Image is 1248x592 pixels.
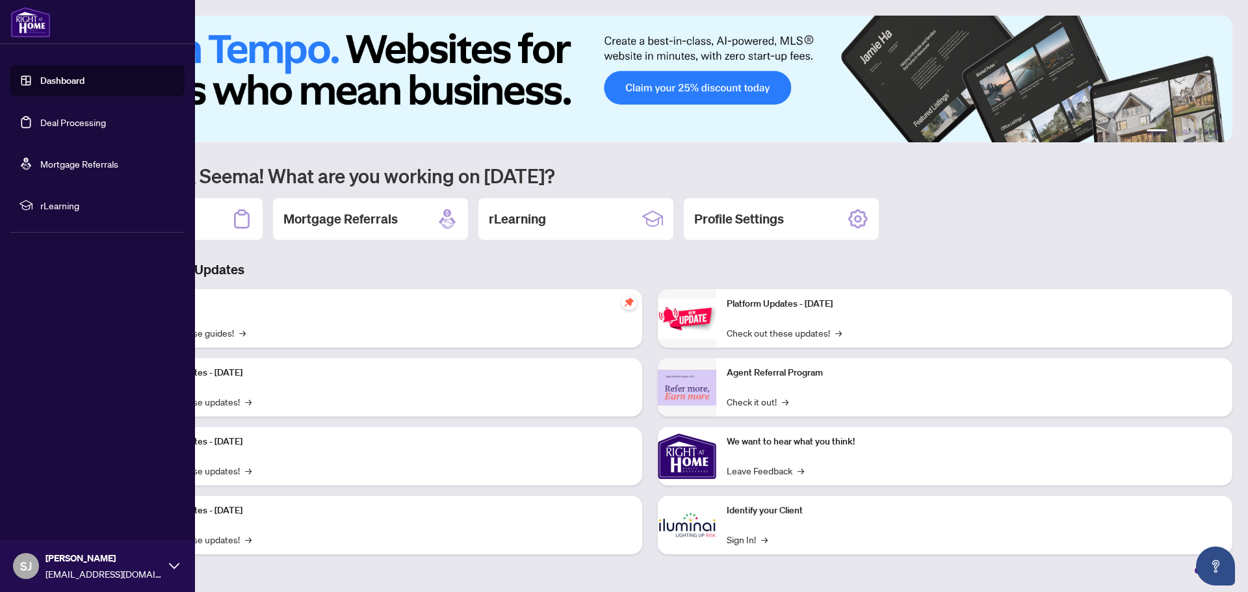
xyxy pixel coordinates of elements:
h3: Brokerage & Industry Updates [68,261,1232,279]
span: SJ [20,557,32,575]
span: → [245,463,252,478]
span: [EMAIL_ADDRESS][DOMAIN_NAME] [45,567,162,581]
img: Identify your Client [658,496,716,554]
span: → [245,394,252,409]
span: pushpin [621,294,637,310]
p: Self-Help [136,297,632,311]
h2: Mortgage Referrals [283,210,398,228]
button: 1 [1147,129,1167,135]
button: 3 [1183,129,1188,135]
p: Platform Updates - [DATE] [136,504,632,518]
h2: Profile Settings [694,210,784,228]
span: → [782,394,788,409]
a: Deal Processing [40,116,106,128]
p: Platform Updates - [DATE] [136,435,632,449]
a: Dashboard [40,75,84,86]
button: Open asap [1196,547,1235,586]
img: Agent Referral Program [658,370,716,405]
p: We want to hear what you think! [727,435,1222,449]
p: Agent Referral Program [727,366,1222,380]
span: → [761,532,768,547]
h2: rLearning [489,210,546,228]
button: 4 [1193,129,1199,135]
button: 5 [1204,129,1209,135]
p: Platform Updates - [DATE] [727,297,1222,311]
img: logo [10,6,51,38]
p: Platform Updates - [DATE] [136,366,632,380]
a: Leave Feedback→ [727,463,804,478]
p: Identify your Client [727,504,1222,518]
button: 2 [1173,129,1178,135]
a: Check out these updates!→ [727,326,842,340]
span: → [245,532,252,547]
button: 6 [1214,129,1219,135]
a: Check it out!→ [727,394,788,409]
img: Platform Updates - June 23, 2025 [658,298,716,339]
img: We want to hear what you think! [658,427,716,485]
span: → [835,326,842,340]
span: → [798,463,804,478]
span: → [239,326,246,340]
a: Sign In!→ [727,532,768,547]
img: Slide 0 [68,16,1232,142]
a: Mortgage Referrals [40,158,118,170]
span: rLearning [40,198,175,212]
span: [PERSON_NAME] [45,551,162,565]
h1: Welcome back Seema! What are you working on [DATE]? [68,163,1232,188]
